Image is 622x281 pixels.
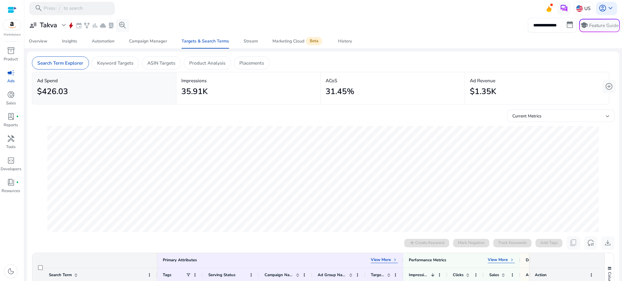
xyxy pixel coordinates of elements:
span: family_history [84,22,90,29]
span: lab_profile [7,113,15,120]
span: search [35,4,43,12]
p: Resources [2,188,20,194]
span: handyman [7,135,15,143]
span: reset_settings [587,239,595,247]
span: Campaign Name [265,272,293,278]
span: Targeting Type [371,272,384,278]
span: Sales [489,272,499,278]
span: download [604,239,612,247]
div: Derived Metrics [526,257,554,263]
p: Marketplace [4,32,21,37]
span: dark_mode [7,267,15,275]
p: Ad Spend [37,77,171,84]
span: user_attributes [29,21,37,29]
div: Targets & Search Terms [182,39,229,43]
h2: 35.91K [181,87,208,96]
p: Press to search [44,5,83,12]
button: schoolFeature Guide [579,19,620,32]
span: / [56,5,62,12]
span: code_blocks [7,157,15,164]
p: View More [371,257,391,263]
div: Performance Metrics [409,257,446,263]
p: Reports [4,122,18,128]
span: inventory_2 [7,47,15,55]
p: Product [4,56,18,63]
span: lab_profile [108,22,114,29]
p: Ad Revenue [470,77,604,84]
span: Current Metrics [512,113,542,119]
span: keyboard_arrow_down [607,4,614,12]
span: account_circle [599,4,607,12]
span: fiber_manual_record [16,115,19,118]
span: Tags [163,272,171,278]
p: US [584,3,590,14]
div: History [338,39,352,43]
p: ACoS [326,77,460,84]
span: event [76,22,82,29]
p: Placements [239,59,264,66]
div: Stream [244,39,258,43]
p: Keyword Targets [97,59,133,66]
p: Search Term Explorer [37,59,83,66]
span: bar_chart [92,22,98,29]
span: Beta [306,37,322,45]
span: cloud [100,22,106,29]
div: Overview [29,39,47,43]
span: donut_small [7,91,15,99]
p: Impressions [181,77,316,84]
p: Tools [6,144,15,150]
button: download [601,236,615,250]
h2: $426.03 [37,87,68,96]
span: book_4 [7,178,15,186]
span: campaign [7,69,15,77]
span: add_circle [605,83,613,90]
img: us.svg [576,5,583,12]
span: Ad Group Name [318,272,347,278]
h3: Takva [40,21,57,29]
h2: 31.45% [326,87,354,96]
p: ASIN Targets [147,59,175,66]
span: fiber_manual_record [16,181,19,184]
span: Impressions [409,272,429,278]
span: keyboard_arrow_right [509,257,515,263]
span: Serving Status [208,272,235,278]
p: Feature Guide [589,22,619,29]
span: ACoS [526,272,536,278]
p: Sales [6,100,16,107]
div: Campaign Manager [129,39,167,43]
div: Insights [62,39,77,43]
button: search_insights [116,19,129,32]
span: keyboard_arrow_right [392,257,398,263]
span: search_insights [118,21,126,29]
span: expand_more [60,21,68,29]
div: Marketing Cloud [272,39,323,44]
button: add_circle [603,80,616,93]
p: View More [488,257,508,263]
button: reset_settings [584,236,597,250]
div: Automation [92,39,114,43]
span: Action [535,272,547,278]
h2: $1.35K [470,87,496,96]
p: Ads [7,78,15,84]
p: Developers [1,166,21,172]
span: school [580,21,588,29]
span: bolt [68,22,74,29]
span: Search Term [49,272,72,278]
p: Product Analysis [189,59,225,66]
span: Clicks [453,272,463,278]
img: amazon.svg [3,20,21,30]
div: Primary Attributes [163,257,197,263]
